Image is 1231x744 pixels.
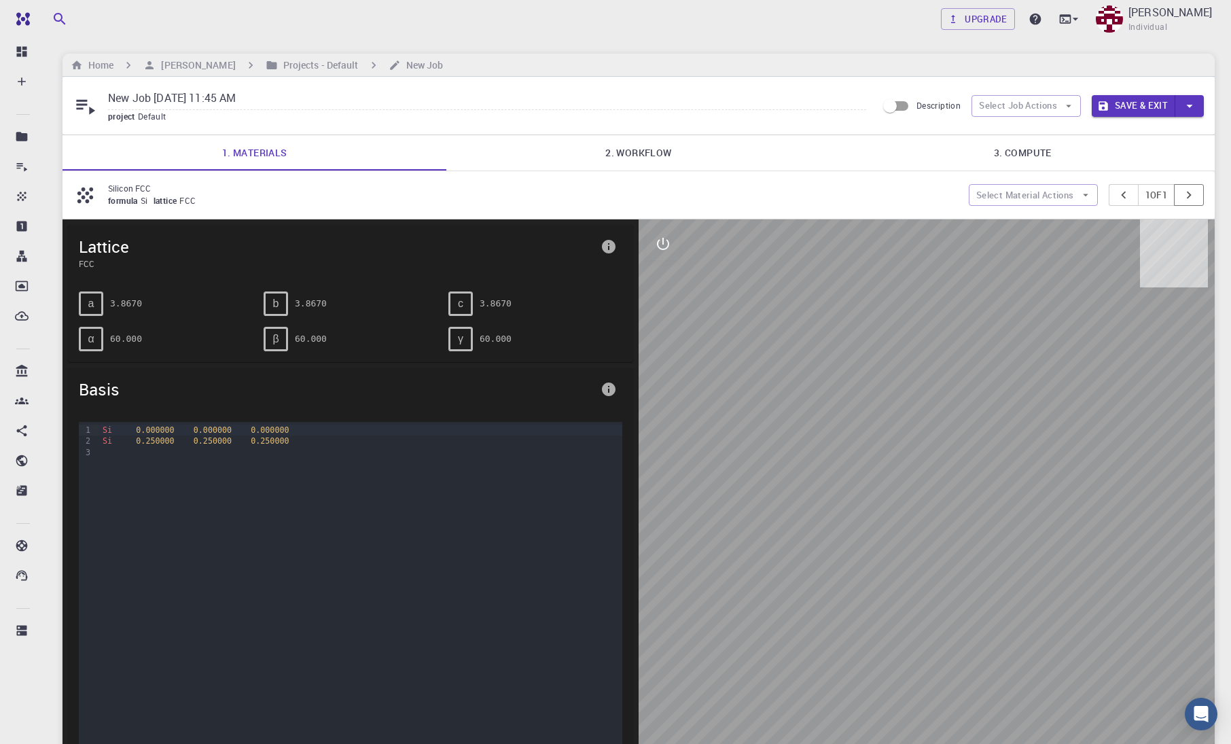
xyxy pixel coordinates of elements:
span: a [88,298,94,310]
div: 2 [79,436,92,446]
pre: 60.000 [295,327,327,351]
span: Lattice [79,236,595,258]
span: FCC [79,258,595,270]
span: α [88,333,94,345]
span: Individual [1128,20,1167,34]
span: β [272,333,279,345]
a: 2. Workflow [446,135,830,171]
span: formula [108,195,141,206]
pre: 3.8670 [480,291,512,315]
p: [PERSON_NAME] [1128,4,1212,20]
span: Support [29,10,77,22]
span: Si [103,436,112,446]
pre: 3.8670 [110,291,142,315]
span: Default [138,111,172,122]
span: Basis [79,378,595,400]
span: γ [458,333,463,345]
span: 0.000000 [251,425,289,435]
a: Upgrade [941,8,1015,30]
button: Select Material Actions [969,184,1098,206]
span: c [458,298,463,310]
div: 1 [79,425,92,436]
button: info [595,376,622,403]
div: 3 [79,447,92,458]
img: logo [11,12,30,26]
nav: breadcrumb [68,58,446,73]
div: Open Intercom Messenger [1185,698,1217,730]
a: 3. Compute [831,135,1215,171]
span: project [108,111,138,122]
p: Silicon FCC [108,182,958,194]
button: 1of1 [1138,184,1175,206]
div: pager [1109,184,1205,206]
span: b [273,298,279,310]
img: David Jany [1096,5,1123,33]
span: 0.250000 [194,436,232,446]
button: Save & Exit [1092,95,1175,117]
span: 0.000000 [136,425,174,435]
button: Select Job Actions [971,95,1081,117]
pre: 60.000 [110,327,142,351]
pre: 60.000 [480,327,512,351]
h6: Home [83,58,113,73]
span: 0.250000 [136,436,174,446]
span: 0.000000 [194,425,232,435]
span: 0.250000 [251,436,289,446]
a: 1. Materials [63,135,446,171]
span: Si [103,425,112,435]
span: Description [916,100,961,111]
h6: Projects - Default [278,58,359,73]
h6: [PERSON_NAME] [156,58,235,73]
button: info [595,233,622,260]
span: FCC [179,195,201,206]
h6: New Job [401,58,444,73]
span: lattice [154,195,180,206]
pre: 3.8670 [295,291,327,315]
span: Si [141,195,154,206]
